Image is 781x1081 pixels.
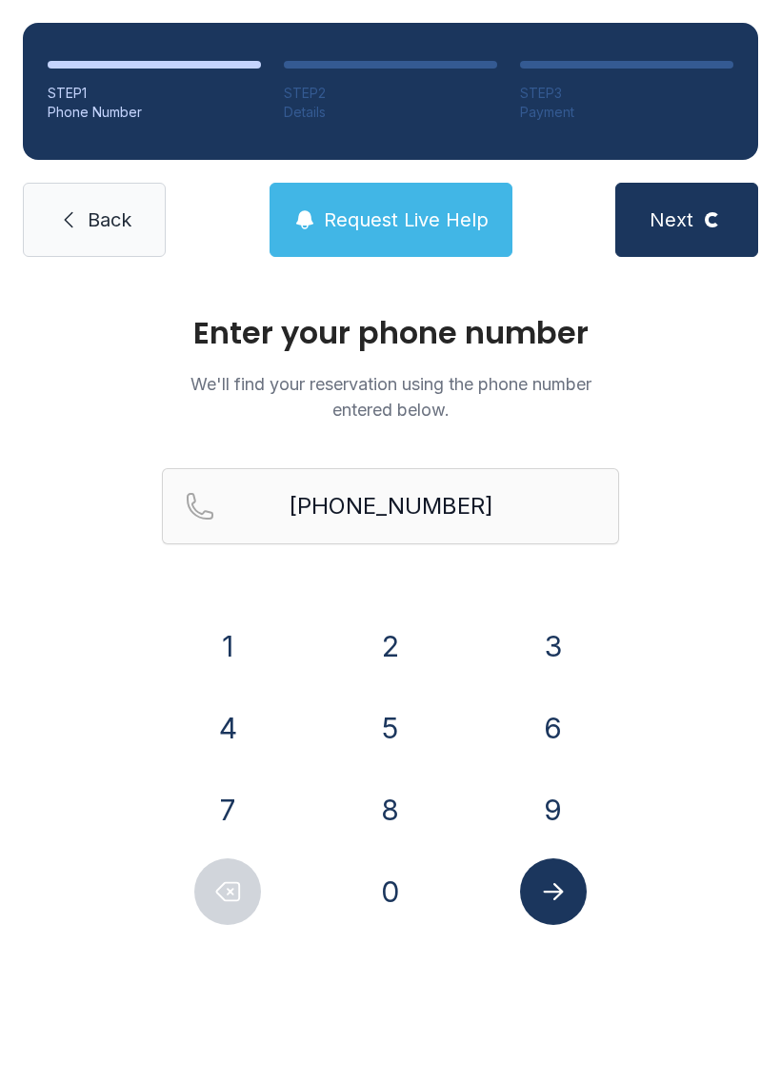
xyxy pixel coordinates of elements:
[357,613,424,679] button: 2
[48,103,261,122] div: Phone Number
[48,84,261,103] div: STEP 1
[88,206,131,233] span: Back
[520,84,733,103] div: STEP 3
[520,695,587,761] button: 6
[357,776,424,843] button: 8
[357,858,424,925] button: 0
[284,84,497,103] div: STEP 2
[162,318,619,348] h1: Enter your phone number
[520,613,587,679] button: 3
[520,776,587,843] button: 9
[284,103,497,122] div: Details
[194,776,261,843] button: 7
[162,468,619,544] input: Reservation phone number
[357,695,424,761] button: 5
[194,613,261,679] button: 1
[324,206,489,233] span: Request Live Help
[194,695,261,761] button: 4
[520,103,733,122] div: Payment
[520,858,587,925] button: Submit lookup form
[650,206,693,233] span: Next
[194,858,261,925] button: Delete number
[162,371,619,423] p: We'll find your reservation using the phone number entered below.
